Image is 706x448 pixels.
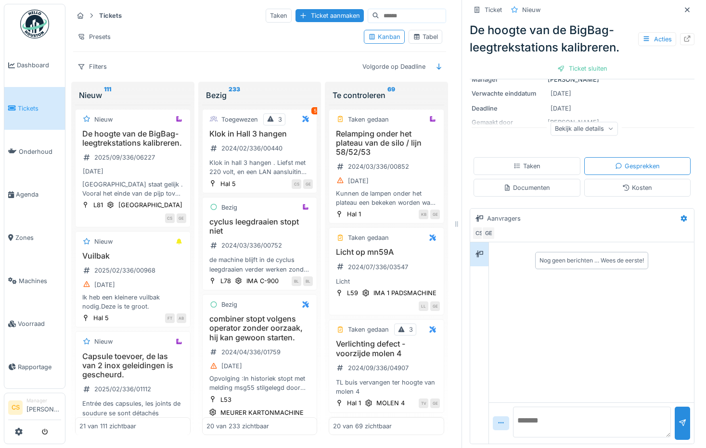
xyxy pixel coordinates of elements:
div: BL [303,276,313,286]
div: 20 van 233 zichtbaar [206,422,269,431]
div: Manager [26,397,61,404]
span: Agenda [16,190,61,199]
div: [DATE] [94,280,115,289]
div: 21 van 111 zichtbaar [79,422,136,431]
a: Tickets [4,87,65,130]
div: GE [430,301,440,311]
div: 2024/04/336/01759 [221,348,281,357]
div: 5 [311,107,319,114]
div: Filters [73,60,111,74]
div: Klok in hall 3 hangen . Liefst met 220 volt, en een LAN aansluiting. PS. enkel een klok, en geen ... [206,158,313,176]
a: Voorraad [4,302,65,346]
a: Onderhoud [4,130,65,173]
div: Hal 1 [347,398,361,408]
div: Nieuw [79,89,187,101]
div: [DATE] [551,89,571,98]
div: Kanban [368,32,400,41]
div: Gesprekken [615,162,660,171]
div: L78 [220,276,231,286]
span: Machines [19,276,61,286]
div: GE [177,213,186,223]
div: Documenten [503,183,550,192]
div: Taken [513,162,540,171]
div: [GEOGRAPHIC_DATA] [118,200,182,210]
div: [DATE] [348,176,369,186]
div: Opvolging :In historiek stopt met melding msg55 stilgelegd door achterliggende kartonneermachine.... [206,374,313,392]
h3: Verlichting defect - voorzijde molen 4 [333,339,440,358]
div: Hal 5 [93,313,109,323]
div: BL [292,276,301,286]
div: 3 [278,115,282,124]
h3: cyclus leegdraaien stopt niet [206,217,313,236]
div: KB [419,210,428,219]
div: Hal 1 [347,210,361,219]
sup: 69 [387,89,395,101]
div: 2024/02/336/00440 [221,144,282,153]
span: Onderhoud [19,147,61,156]
h3: Capsule toevoer, de las van 2 inox geleidingen is gescheurd. [79,352,186,380]
div: Nieuw [94,115,113,124]
div: 3 [409,325,413,334]
div: Kosten [622,183,652,192]
div: MOLEN 4 [376,398,405,408]
a: Zones [4,216,65,260]
div: Entrée des capsules, les joints de soudure se sont détachés [79,399,186,417]
a: Dashboard [4,44,65,87]
div: GE [482,226,495,240]
div: de machine blijft in de cyclus leegdraaien verder werken zonder foutmelding [206,255,313,274]
li: CS [8,400,23,415]
div: Aanvragers [487,214,521,223]
div: Nieuw [522,5,540,14]
div: Taken gedaan [348,325,389,334]
div: CS [292,179,301,189]
a: CS Manager[PERSON_NAME] [8,397,61,420]
div: Bekijk alle details [551,122,618,136]
span: Zones [15,233,61,242]
div: Bezig [221,203,237,212]
div: Taken gedaan [348,233,389,242]
h3: De hoogte van de BigBag-leegtrekstations kalibreren. [79,129,186,148]
div: GE [303,179,313,189]
div: [GEOGRAPHIC_DATA] staat gelijk . Vooral het einde van de pijp tov de 4 haken is verschillen , en ... [79,180,186,198]
h3: Licht op mn59A [333,248,440,257]
div: IMA C-900 [246,276,279,286]
div: L59 [347,288,358,298]
div: Bezig [206,89,314,101]
div: [DATE] [221,361,242,371]
div: AB [177,313,186,323]
h3: Klok in Hall 3 hangen [206,129,313,138]
div: Ticket aanmaken [295,9,364,22]
div: 2025/02/336/00968 [94,266,155,275]
div: Ticket sluiten [553,62,611,75]
div: Taken [266,9,292,23]
div: FT [165,313,175,323]
div: [DATE] [83,167,103,176]
div: L53 [220,395,231,404]
div: 2025/09/336/06227 [94,153,155,162]
div: Presets [73,30,115,44]
div: LL [419,301,428,311]
div: Deadline [472,104,544,113]
sup: 111 [104,89,111,101]
div: GE [430,398,440,408]
a: Machines [4,259,65,302]
div: Licht [333,277,440,286]
div: 2024/09/336/04907 [348,363,409,373]
div: Nieuw [94,237,113,246]
div: Nieuw [94,337,113,346]
div: CS [165,213,175,223]
div: TL buis vervangen ter hoogte van molen 4 [333,378,440,396]
div: TV [419,398,428,408]
h3: combiner stopt volgens operator zonder oorzaak, hij kan gewoon starten. [206,314,313,342]
div: 2025/02/336/01112 [94,385,151,394]
div: L81 [93,200,103,210]
div: Kunnen de lampen onder het plateau een bekeken worden want de operators vinden het wel wat te wei... [333,189,440,207]
span: Dashboard [17,61,61,70]
div: De hoogte van de BigBag-leegtrekstations kalibreren. [470,22,694,56]
div: Volgorde op Deadline [358,60,430,74]
div: Taken gedaan [348,115,389,124]
div: Ik heb een kleinere vuilbak nodig.Deze is te groot. [79,293,186,311]
div: IMA 1 PADSMACHINE [373,288,436,298]
div: Toegewezen [221,115,258,124]
div: MEURER KARTONMACHINE [220,408,304,417]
